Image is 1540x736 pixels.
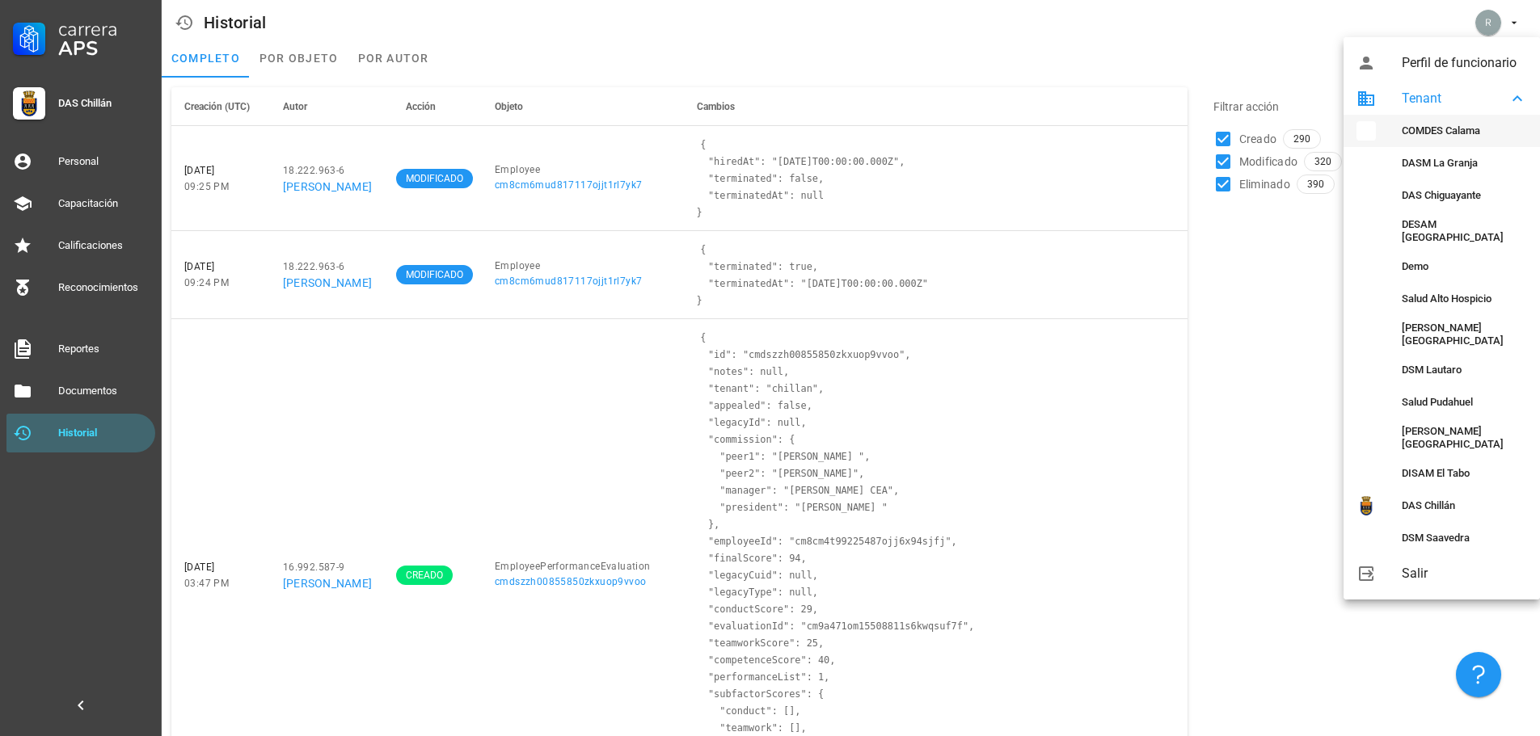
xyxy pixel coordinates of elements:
div: [DATE] [184,559,267,575]
div: 09:25 PM [184,179,267,195]
div: DAS Chillán [1402,499,1527,512]
div: DSM Lautaro [1402,364,1527,376]
span: Modificado [1239,154,1298,170]
div: Demo [1402,260,1527,273]
span: 290 [1293,130,1310,148]
a: [PERSON_NAME] [283,180,372,193]
div: DISAM El Tabo [1402,467,1527,480]
div: Historial [58,427,149,439]
span: MODIFICADO [406,169,463,188]
div: 09:24 PM [184,275,267,291]
a: Documentos [6,372,155,410]
div: Salir [1402,557,1527,590]
a: Calificaciones [6,226,155,265]
a: por autor [348,39,439,78]
span: Creado [1239,131,1277,147]
div: [DATE] [184,259,267,275]
div: Reconocimientos [58,281,149,294]
a: cmdszzh00855850zkxuop9vvoo [495,574,646,589]
div: Salud Pudahuel [1402,396,1527,409]
div: 16.992.587-9 [283,559,390,575]
div: EmployeePerformanceEvaluation [495,558,681,574]
div: Reportes [58,343,149,355]
span: Creación (UTC) [184,101,250,112]
div: Salud Alto Hospicio [1402,292,1527,305]
a: Historial [6,414,155,452]
div: Employee [495,162,681,178]
a: cm8cm6mud817117ojjt1rl7yk7 [495,274,642,288]
th: Acción [393,87,492,126]
a: [PERSON_NAME] [283,577,372,590]
div: 03:47 PM [184,575,267,591]
span: Cambios [697,101,735,112]
div: Carrera [58,19,149,39]
th: Autor [280,87,393,126]
a: por objeto [250,39,348,78]
div: 18.222.963-6 [283,162,390,179]
div: [DATE] [184,162,267,179]
a: Reportes [6,330,155,368]
a: Personal [6,142,155,181]
a: Reconocimientos [6,268,155,307]
div: DSM Saavedra [1402,532,1527,545]
div: COMDES Calama [1402,124,1527,137]
div: Tenant [1344,82,1540,115]
div: DASM La Granja [1402,157,1527,170]
div: Personal [58,155,149,168]
th: Objeto [492,87,684,126]
span: Objeto [495,101,523,112]
th: Creación (UTC) [171,87,280,126]
code: { "hiredAt": "[DATE]T00:00:00.000Z", "terminated": false, "terminatedAt": null } [697,137,905,221]
a: cm8cm6mud817117ojjt1rl7yk7 [495,178,642,192]
th: Cambios [684,87,1188,126]
div: APS [58,39,149,58]
div: [PERSON_NAME][GEOGRAPHIC_DATA] [1402,322,1527,347]
a: Capacitación [6,184,155,223]
span: Eliminado [1239,176,1290,192]
span: CREADO [406,566,443,585]
div: DAS Chiguayante [1402,189,1527,202]
div: 18.222.963-6 [283,259,390,275]
a: completo [162,39,250,78]
div: Capacitación [58,197,149,210]
div: Perfil de funcionario [1402,47,1527,79]
div: [PERSON_NAME][GEOGRAPHIC_DATA] [1402,425,1527,451]
div: Documentos [58,385,149,397]
a: [PERSON_NAME] [283,276,372,289]
span: 320 [1314,153,1331,170]
div: Tenant [1402,82,1488,115]
span: Acción [406,101,436,112]
span: 390 [1307,175,1324,193]
div: DAS Chillán [58,97,149,110]
span: MODIFICADO [406,265,463,284]
div: Employee [495,258,681,274]
div: Historial [204,14,266,32]
div: DESAM [GEOGRAPHIC_DATA] [1402,218,1527,244]
div: avatar [1475,10,1501,36]
div: Filtrar acción [1213,87,1517,126]
span: Autor [283,101,307,112]
div: Calificaciones [58,239,149,252]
